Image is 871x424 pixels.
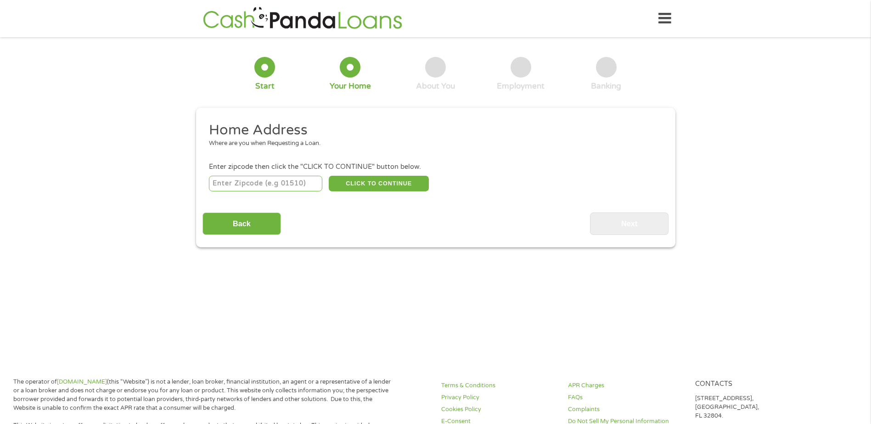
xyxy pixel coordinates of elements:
a: [DOMAIN_NAME] [57,378,107,385]
div: Enter zipcode then click the "CLICK TO CONTINUE" button below. [209,162,662,172]
div: Start [255,81,275,91]
a: FAQs [568,393,684,402]
a: Terms & Conditions [441,381,557,390]
p: [STREET_ADDRESS], [GEOGRAPHIC_DATA], FL 32804. [695,394,811,420]
a: Cookies Policy [441,405,557,414]
input: Next [590,212,669,235]
div: Your Home [330,81,371,91]
h2: Home Address [209,121,655,139]
div: Where are you when Requesting a Loan. [209,139,655,148]
input: Back [202,212,281,235]
a: Privacy Policy [441,393,557,402]
button: CLICK TO CONTINUE [329,176,429,191]
h4: Contacts [695,380,811,389]
a: Complaints [568,405,684,414]
div: About You [416,81,455,91]
a: APR Charges [568,381,684,390]
input: Enter Zipcode (e.g 01510) [209,176,322,191]
p: The operator of (this “Website”) is not a lender, loan broker, financial institution, an agent or... [13,378,394,413]
img: GetLoanNow Logo [200,6,405,32]
div: Employment [497,81,545,91]
div: Banking [591,81,621,91]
